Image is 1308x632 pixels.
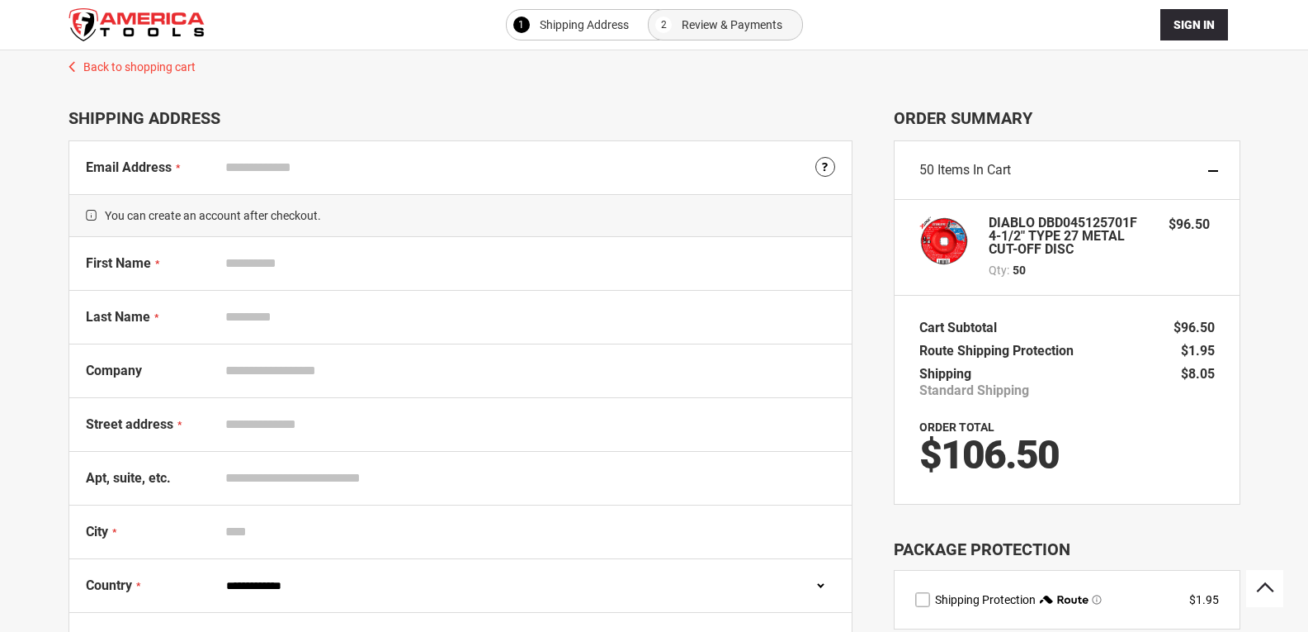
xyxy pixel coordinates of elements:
div: $1.95 [1189,592,1219,608]
span: 50 [1013,262,1026,278]
div: Shipping Address [68,108,852,128]
span: $96.50 [1173,320,1215,335]
span: Shipping Protection [935,593,1036,606]
span: Items in Cart [937,162,1011,178]
span: $106.50 [919,431,1059,478]
span: 2 [661,15,667,35]
span: 50 [919,162,934,178]
span: City [86,524,108,539]
span: Qty [989,264,1007,277]
div: Package Protection [894,538,1240,562]
strong: DIABLO DBD045125701F 4-1/2" TYPE 27 METAL CUT-OFF DISC [989,216,1153,256]
span: Street address [86,416,173,432]
span: First Name [86,255,151,271]
strong: Order Total [919,421,994,434]
span: Review & Payments [682,15,782,35]
span: $1.95 [1181,343,1215,359]
span: Learn more [1092,595,1102,605]
span: Apt, suite, etc. [86,470,171,486]
button: Sign In [1160,9,1228,40]
a: Back to shopping cart [52,50,1257,75]
th: Cart Subtotal [919,316,1005,340]
span: Company [86,363,142,378]
span: Shipping Address [540,15,629,35]
div: route shipping protection selector element [915,592,1219,608]
span: $8.05 [1181,366,1215,382]
span: Shipping [919,366,971,382]
span: 1 [518,15,524,35]
span: Last Name [86,309,150,325]
img: America Tools [68,8,205,41]
a: store logo [68,8,205,41]
img: DIABLO DBD045125701F 4-1/2" TYPE 27 METAL CUT-OFF DISC [919,216,969,266]
span: Sign In [1173,18,1215,31]
span: Standard Shipping [919,383,1029,399]
span: You can create an account after checkout. [69,194,852,237]
span: $96.50 [1169,216,1210,232]
span: Order Summary [894,108,1240,128]
th: Route Shipping Protection [919,340,1082,363]
span: Country [86,577,132,593]
span: Email Address [86,159,172,175]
